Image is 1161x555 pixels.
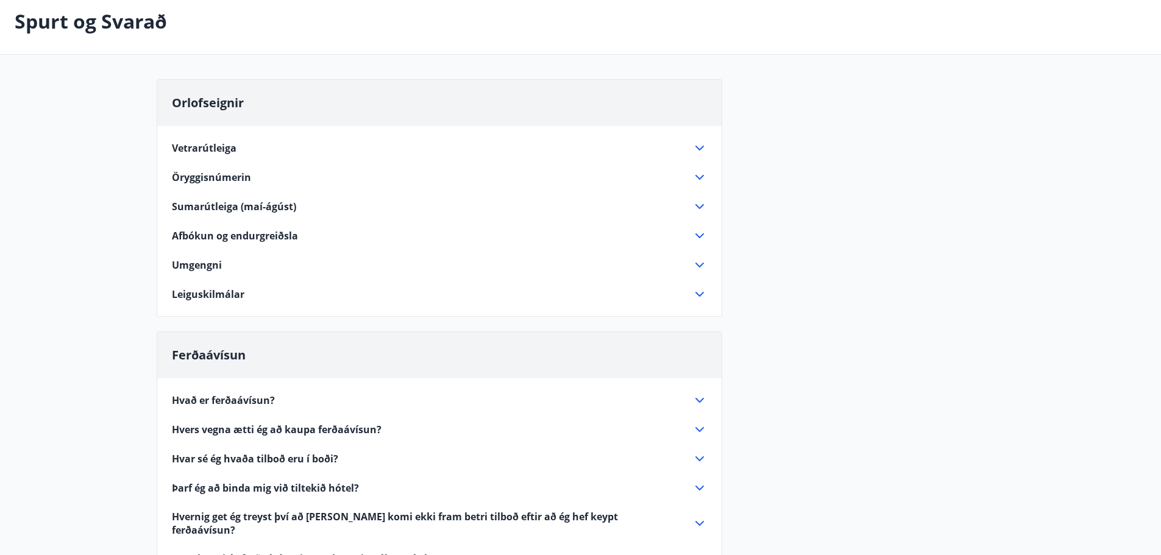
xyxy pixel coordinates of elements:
div: Öryggisnúmerin [172,170,707,185]
span: Orlofseignir [172,94,244,111]
span: Hvar sé ég hvaða tilboð eru í boði? [172,452,338,465]
div: Hvernig get ég treyst því að [PERSON_NAME] komi ekki fram betri tilboð eftir að ég hef keypt ferð... [172,510,707,537]
span: Afbókun og endurgreiðsla [172,229,298,242]
div: Vetrarútleiga [172,141,707,155]
div: Hvers vegna ætti ég að kaupa ferðaávísun? [172,422,707,437]
p: Spurt og Svarað [15,8,167,35]
span: Þarf ég að binda mig við tiltekið hótel? [172,481,359,495]
div: Þarf ég að binda mig við tiltekið hótel? [172,481,707,495]
div: Hvar sé ég hvaða tilboð eru í boði? [172,451,707,466]
div: Umgengni [172,258,707,272]
span: Hvernig get ég treyst því að [PERSON_NAME] komi ekki fram betri tilboð eftir að ég hef keypt ferð... [172,510,678,537]
div: Sumarútleiga (maí-ágúst) [172,199,707,214]
div: Afbókun og endurgreiðsla [172,228,707,243]
div: Hvað er ferðaávísun? [172,393,707,408]
span: Hvað er ferðaávísun? [172,394,275,407]
span: Umgengni [172,258,222,272]
span: Sumarútleiga (maí-ágúst) [172,200,296,213]
span: Öryggisnúmerin [172,171,251,184]
span: Hvers vegna ætti ég að kaupa ferðaávísun? [172,423,382,436]
div: Leiguskilmálar [172,287,707,302]
span: Ferðaávísun [172,347,246,363]
span: Vetrarútleiga [172,141,236,155]
span: Leiguskilmálar [172,288,244,301]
